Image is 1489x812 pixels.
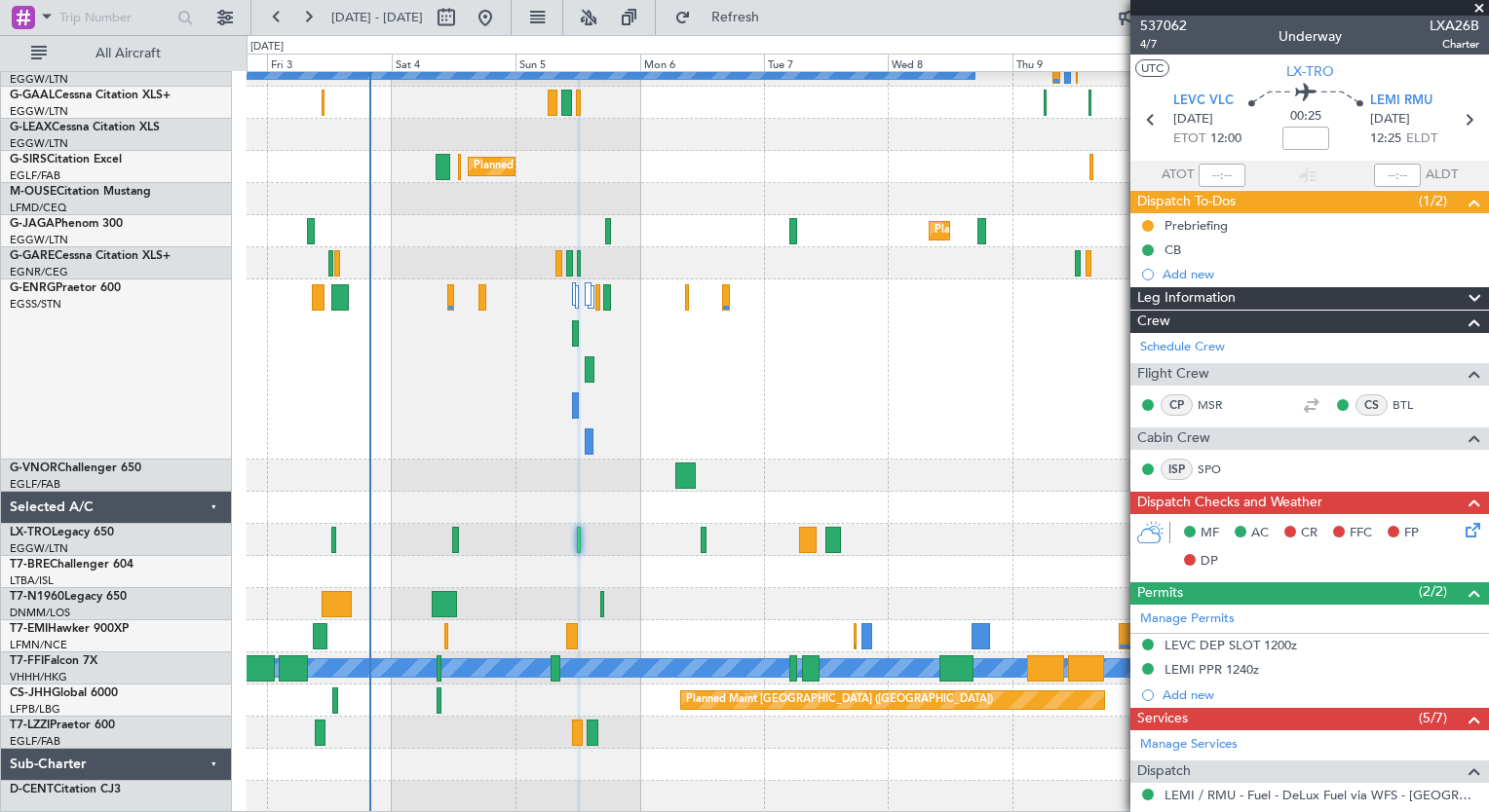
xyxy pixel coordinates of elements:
[1137,760,1191,783] span: Dispatch
[1173,92,1234,111] span: LEVC VLC
[10,201,66,215] a: LFMD/CEQ
[1406,129,1437,149] span: ELDT
[686,685,993,715] div: Planned Maint [GEOGRAPHIC_DATA] ([GEOGRAPHIC_DATA])
[10,218,55,230] span: G-JAGA
[10,638,67,652] a: LFMN/NCE
[888,54,1012,71] div: Wed 8
[1173,110,1213,129] span: [DATE]
[1164,637,1297,653] div: LEVC DEP SLOT 1200z
[51,47,206,60] span: All Aircraft
[1140,338,1225,357] a: Schedule Crew
[10,477,60,492] a: EGLF/FAB
[1135,59,1169,77] button: UTC
[10,168,60,183] a: EGLF/FAB
[1137,708,1188,730] span: Services
[10,186,57,198] span: M-OUSE
[1355,394,1388,416] div: CS
[392,54,515,71] div: Sat 4
[1140,609,1235,629] a: Manage Permits
[10,591,64,603] span: T7-N1960
[10,670,67,684] a: VHHH/HKG
[1137,492,1322,514] span: Dispatch Checks and Weather
[666,2,783,33] button: Refresh
[10,233,68,247] a: EGGW/LTN
[10,623,48,635] span: T7-EMI
[10,122,52,133] span: G-LEAX
[1163,686,1479,703] div: Add new
[10,559,50,571] span: T7-BRE
[10,734,60,749] a: EGLF/FAB
[10,687,118,699] a: CS-JHHGlobal 6000
[1279,26,1342,47] div: Underway
[1350,524,1372,543] span: FFC
[10,250,171,262] a: G-GARECessna Citation XLS+
[640,54,764,71] div: Mon 6
[1393,396,1436,414] a: BTL
[10,527,114,538] a: LX-TROLegacy 650
[1290,107,1321,127] span: 00:25
[10,90,171,101] a: G-GAALCessna Citation XLS+
[10,282,56,294] span: G-ENRG
[10,462,141,474] a: G-VNORChallenger 650
[1162,166,1194,185] span: ATOT
[10,297,61,312] a: EGSS/STN
[1198,396,1241,414] a: MSR
[1161,394,1193,416] div: CP
[331,9,423,26] span: [DATE] - [DATE]
[1012,54,1136,71] div: Thu 9
[474,152,781,181] div: Planned Maint [GEOGRAPHIC_DATA] ([GEOGRAPHIC_DATA])
[10,541,68,556] a: EGGW/LTN
[1370,110,1410,129] span: [DATE]
[1140,735,1238,755] a: Manage Services
[10,655,44,667] span: T7-FFI
[515,54,639,71] div: Sun 5
[695,11,777,24] span: Refresh
[10,527,52,538] span: LX-TRO
[1163,266,1479,282] div: Add new
[267,54,391,71] div: Fri 3
[10,655,97,667] a: T7-FFIFalcon 7X
[10,154,122,166] a: G-SIRSCitation Excel
[10,154,47,166] span: G-SIRS
[250,39,284,55] div: [DATE]
[1173,129,1205,149] span: ETOT
[1201,524,1219,543] span: MF
[10,136,68,151] a: EGGW/LTN
[1370,92,1432,111] span: LEMI RMU
[10,720,115,731] a: T7-LZZIPraetor 600
[1201,552,1218,572] span: DP
[10,250,55,262] span: G-GARE
[21,38,211,69] button: All Aircraft
[1137,191,1236,213] span: Dispatch To-Dos
[1419,191,1447,211] span: (1/2)
[1137,363,1209,386] span: Flight Crew
[10,784,54,795] span: D-CENT
[10,282,121,294] a: G-ENRGPraetor 600
[1137,427,1210,450] span: Cabin Crew
[1137,582,1183,605] span: Permits
[1370,129,1401,149] span: 12:25
[1430,36,1479,53] span: Charter
[1164,787,1479,803] a: LEMI / RMU - Fuel - DeLux Fuel via WFS - [GEOGRAPHIC_DATA] / RMU
[59,3,172,32] input: Trip Number
[10,265,68,279] a: EGNR/CEG
[1161,459,1193,480] div: ISP
[10,720,50,731] span: T7-LZZI
[10,104,68,119] a: EGGW/LTN
[1164,217,1228,234] div: Prebriefing
[10,606,70,620] a: DNMM/LOS
[10,462,57,474] span: G-VNOR
[1210,129,1241,149] span: 12:00
[1419,708,1447,728] span: (5/7)
[10,591,127,603] a: T7-N1960Legacy 650
[10,218,123,230] a: G-JAGAPhenom 300
[1404,524,1419,543] span: FP
[10,687,52,699] span: CS-JHH
[1164,661,1259,678] div: LEMI PPR 1240z
[1140,36,1187,53] span: 4/7
[10,186,151,198] a: M-OUSECitation Mustang
[10,702,60,717] a: LFPB/LBG
[935,216,1241,245] div: Planned Maint [GEOGRAPHIC_DATA] ([GEOGRAPHIC_DATA])
[10,90,55,101] span: G-GAAL
[1199,164,1245,187] input: --:--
